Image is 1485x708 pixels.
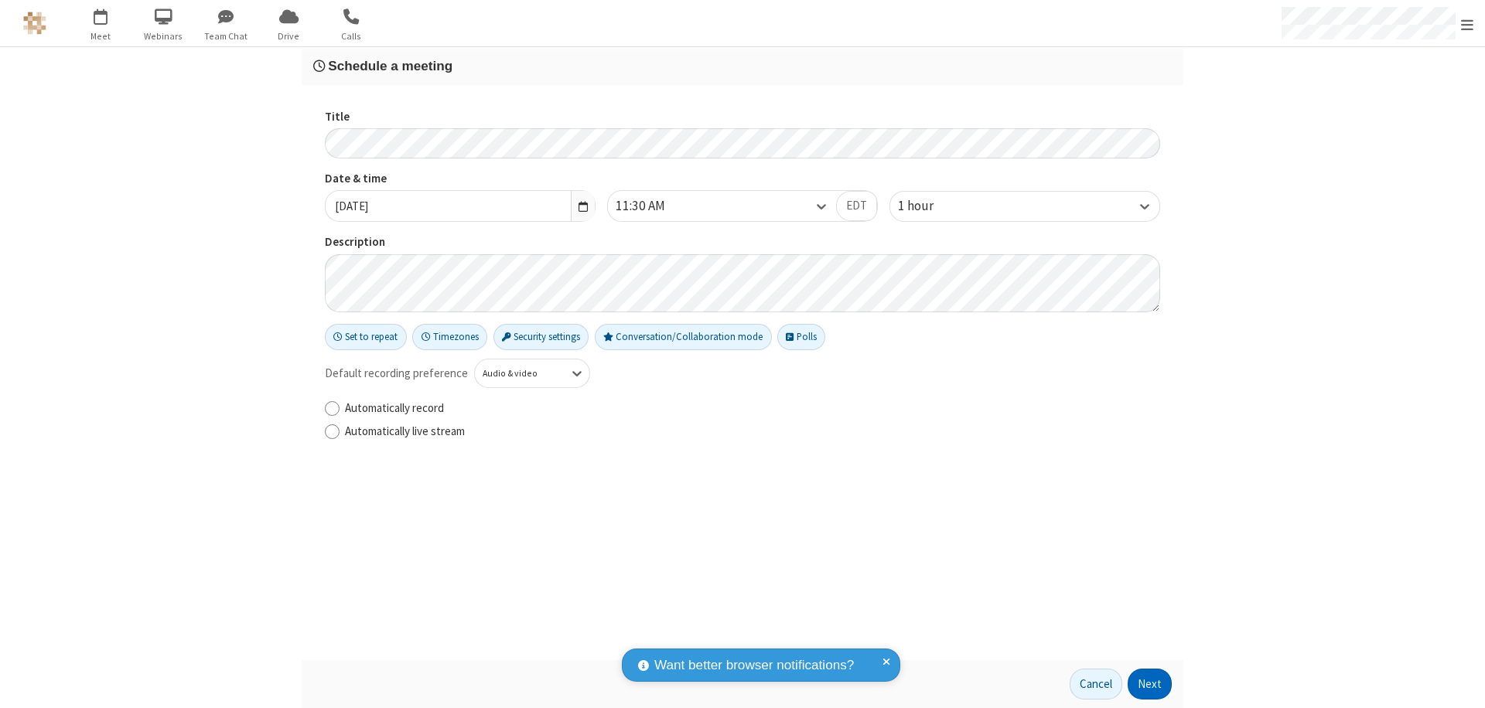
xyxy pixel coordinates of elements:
[345,423,1160,441] label: Automatically live stream
[197,29,255,43] span: Team Chat
[1128,669,1172,699] button: Next
[654,655,854,676] span: Want better browser notifications?
[23,12,46,35] img: QA Selenium DO NOT DELETE OR CHANGE
[325,170,596,188] label: Date & time
[616,196,691,216] div: 11:30 AM
[345,400,1160,417] label: Automatically record
[325,108,1160,126] label: Title
[135,29,193,43] span: Webinars
[328,58,452,73] span: Schedule a meeting
[898,196,960,216] div: 1 hour
[836,191,877,222] button: EDT
[325,233,1160,251] label: Description
[325,324,407,350] button: Set to repeat
[1070,669,1122,699] button: Cancel
[325,365,468,383] span: Default recording preference
[483,366,556,380] div: Audio & video
[777,324,825,350] button: Polls
[260,29,318,43] span: Drive
[412,324,487,350] button: Timezones
[323,29,381,43] span: Calls
[72,29,130,43] span: Meet
[493,324,589,350] button: Security settings
[595,324,772,350] button: Conversation/Collaboration mode
[1446,668,1473,697] iframe: Chat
